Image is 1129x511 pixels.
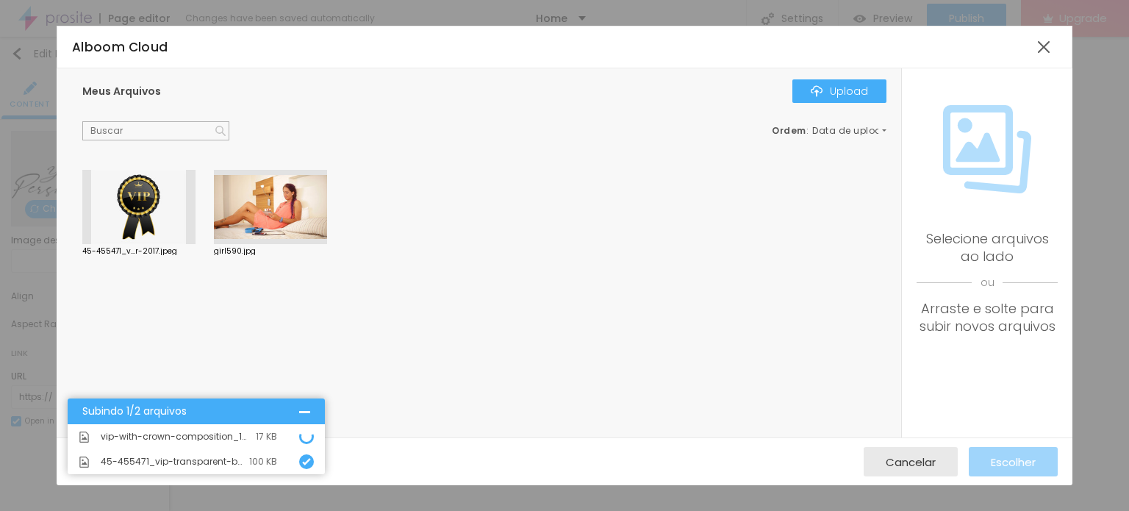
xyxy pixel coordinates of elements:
[72,38,168,56] span: Alboom Cloud
[886,456,936,468] span: Cancelar
[256,432,277,441] div: 17 KB
[812,126,889,135] span: Data de upload
[101,457,242,466] span: 45-455471_vip-transparent-background-png-[DATE]-2017.jpeg
[864,447,958,476] button: Cancelar
[811,85,822,97] img: Icone
[82,121,229,140] input: Buscar
[991,456,1036,468] span: Escolher
[917,265,1058,300] span: ou
[82,406,299,417] div: Subindo 1/2 arquivos
[82,248,196,255] div: 45-455471_v...r-2017.jpeg
[772,124,806,137] span: Ordem
[969,447,1058,476] button: Escolher
[943,105,1031,193] img: Icone
[249,457,277,466] div: 100 KB
[302,457,311,466] img: Icone
[79,457,90,468] img: Icone
[82,84,161,99] span: Meus Arquivos
[792,79,886,103] button: IconeUpload
[214,248,327,255] div: girl590.jpg
[772,126,886,135] div: :
[811,85,868,97] div: Upload
[215,126,226,136] img: Icone
[917,230,1058,335] div: Selecione arquivos ao lado Arraste e solte para subir novos arquivos
[79,432,90,443] img: Icone
[101,432,248,441] span: vip-with-crown-composition_1284-36184.avif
